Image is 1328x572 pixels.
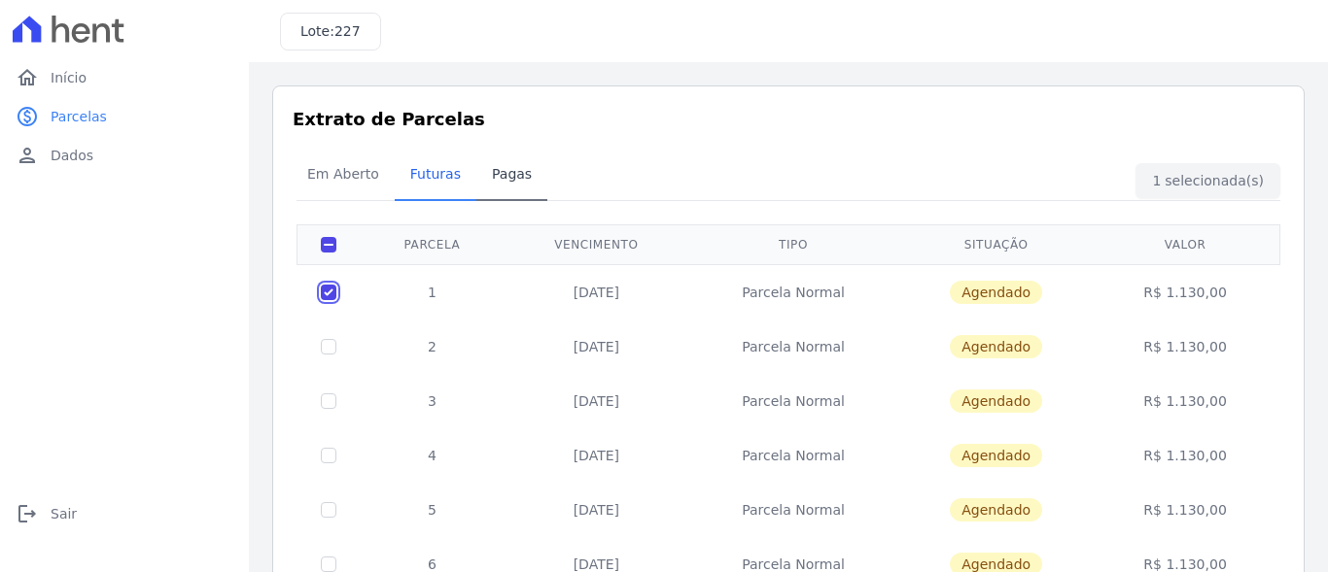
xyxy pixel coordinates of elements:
[950,335,1042,358] span: Agendado
[16,144,39,167] i: person
[399,154,472,193] span: Futuras
[8,136,241,175] a: personDados
[51,504,77,523] span: Sair
[505,320,688,374] td: [DATE]
[688,428,898,483] td: Parcela Normal
[1094,320,1276,374] td: R$ 1.130,00
[51,68,87,87] span: Início
[395,151,476,201] a: Futuras
[360,320,505,374] td: 2
[16,66,39,89] i: home
[360,224,505,264] th: Parcela
[296,154,391,193] span: Em Aberto
[16,105,39,128] i: paid
[360,428,505,483] td: 4
[1094,483,1276,537] td: R$ 1.130,00
[300,21,361,42] h3: Lote:
[8,494,241,533] a: logoutSair
[1094,264,1276,320] td: R$ 1.130,00
[8,97,241,136] a: paidParcelas
[688,483,898,537] td: Parcela Normal
[360,374,505,428] td: 3
[292,151,395,201] a: Em Aberto
[950,444,1042,467] span: Agendado
[1094,224,1276,264] th: Valor
[688,320,898,374] td: Parcela Normal
[898,224,1094,264] th: Situação
[8,58,241,97] a: homeInício
[688,224,898,264] th: Tipo
[950,498,1042,522] span: Agendado
[16,502,39,525] i: logout
[688,374,898,428] td: Parcela Normal
[950,389,1042,413] span: Agendado
[950,281,1042,304] span: Agendado
[480,154,543,193] span: Pagas
[360,483,505,537] td: 5
[360,264,505,320] td: 1
[505,428,688,483] td: [DATE]
[505,264,688,320] td: [DATE]
[293,106,1284,132] h3: Extrato de Parcelas
[51,146,93,165] span: Dados
[505,483,688,537] td: [DATE]
[505,224,688,264] th: Vencimento
[1094,374,1276,428] td: R$ 1.130,00
[1094,428,1276,483] td: R$ 1.130,00
[688,264,898,320] td: Parcela Normal
[334,23,361,39] span: 227
[476,151,547,201] a: Pagas
[51,107,107,126] span: Parcelas
[505,374,688,428] td: [DATE]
